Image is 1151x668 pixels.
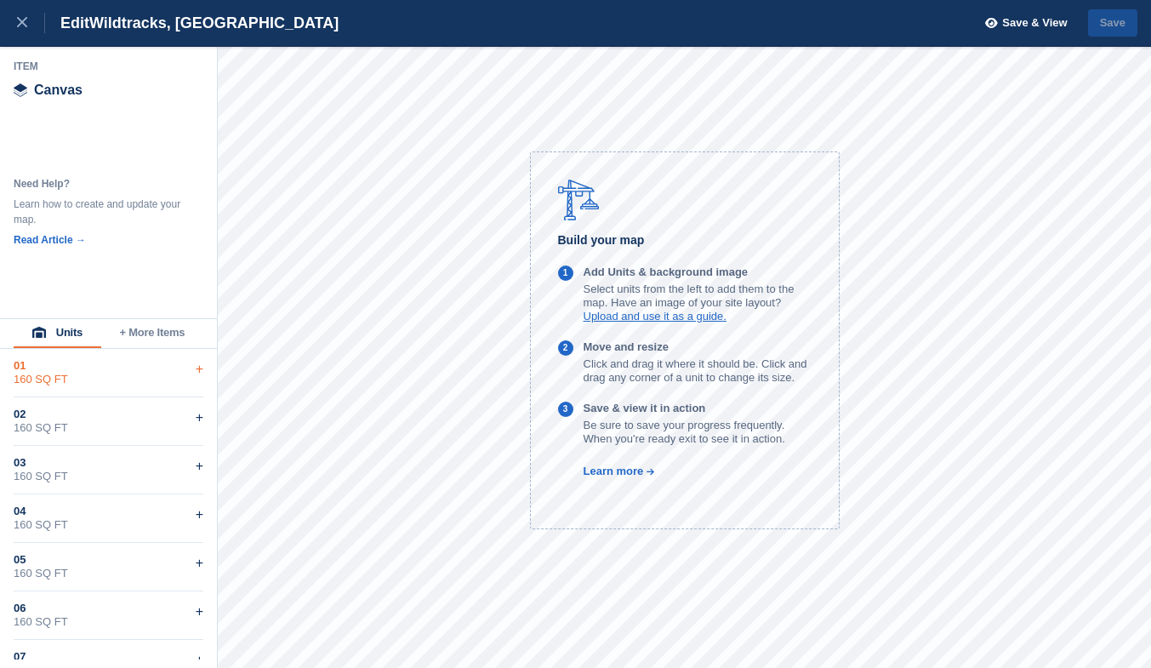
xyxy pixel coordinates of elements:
a: Learn more [558,465,656,477]
div: Edit Wildtracks, [GEOGRAPHIC_DATA] [45,13,339,33]
p: Add Units & background image [584,265,812,279]
div: + [196,456,203,477]
button: Units [14,319,101,348]
div: 07 [14,650,203,664]
div: 160 SQ FT [14,470,203,483]
div: 05 [14,553,203,567]
div: 04 [14,505,203,518]
div: 05160 SQ FT+ [14,543,203,591]
p: Be sure to save your progress frequently. When you're ready exit to see it in action. [584,419,812,446]
div: 2 [563,341,568,356]
div: 160 SQ FT [14,615,203,629]
p: Select units from the left to add them to the map. Have an image of your site layout? [584,283,812,310]
div: 160 SQ FT [14,518,203,532]
p: Save & view it in action [584,402,812,415]
div: 160 SQ FT [14,421,203,435]
h6: Build your map [558,231,812,250]
div: Item [14,60,204,73]
a: Upload and use it as a guide. [584,310,726,323]
button: Save & View [976,9,1068,37]
div: 06160 SQ FT+ [14,591,203,640]
div: 1 [563,266,568,281]
div: 02 [14,408,203,421]
span: Canvas [34,83,83,97]
div: Need Help? [14,176,184,191]
div: 160 SQ FT [14,373,203,386]
div: 160 SQ FT [14,567,203,580]
div: + [196,602,203,622]
div: + [196,359,203,380]
div: Learn how to create and update your map. [14,197,184,227]
p: Move and resize [584,340,812,354]
div: 02160 SQ FT+ [14,397,203,446]
div: 03 [14,456,203,470]
p: Click and drag it where it should be. Click and drag any corner of a unit to change its size. [584,357,812,385]
div: 06 [14,602,203,615]
div: + [196,505,203,525]
div: 04160 SQ FT+ [14,494,203,543]
img: canvas-icn.9d1aba5b.svg [14,83,27,97]
div: 03160 SQ FT+ [14,446,203,494]
button: + More Items [101,319,203,348]
div: + [196,408,203,428]
div: 01160 SQ FT+ [14,349,203,397]
div: 01 [14,359,203,373]
a: Read Article → [14,234,86,246]
div: + [196,553,203,574]
button: Save [1088,9,1137,37]
span: Save & View [1002,14,1067,31]
div: 3 [563,403,568,417]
